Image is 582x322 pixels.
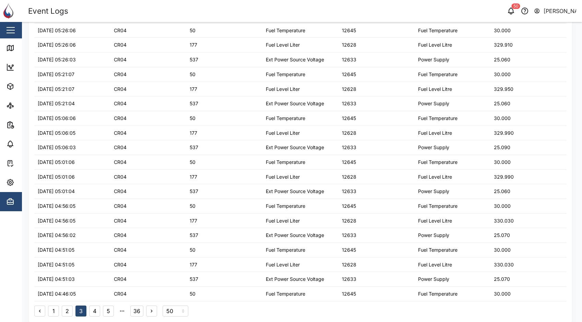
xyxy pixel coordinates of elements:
[190,261,197,269] div: 177
[190,115,195,122] div: 50
[114,202,127,210] div: CR04
[266,173,300,181] div: Fuel Level Liter
[190,217,197,225] div: 177
[3,3,19,19] img: Main Logo
[342,144,356,151] div: 12633
[62,306,73,317] button: 2
[38,56,76,63] div: [DATE] 05:26:03
[266,217,300,225] div: Fuel Level Liter
[342,290,356,298] div: 12645
[418,231,449,239] div: Power Supply
[38,27,76,34] div: [DATE] 05:26:06
[38,144,76,151] div: [DATE] 05:06:03
[266,144,324,151] div: Ext Power Source Voltage
[418,129,452,137] div: Fuel Level Litre
[494,100,510,107] div: 25.060
[418,115,458,122] div: Fuel Temperature
[494,129,514,137] div: 329.990
[418,85,452,93] div: Fuel Level Litre
[190,202,195,210] div: 50
[190,275,198,283] div: 537
[342,27,356,34] div: 12645
[18,44,33,52] div: Map
[266,158,305,166] div: Fuel Temperature
[103,306,114,317] button: 5
[418,27,458,34] div: Fuel Temperature
[38,246,74,254] div: [DATE] 04:51:05
[342,173,356,181] div: 12628
[342,115,356,122] div: 12645
[18,179,42,186] div: Settings
[114,246,127,254] div: CR04
[494,188,510,195] div: 25.060
[494,261,514,269] div: 330.030
[418,41,452,49] div: Fuel Level Litre
[89,306,100,317] button: 4
[494,71,511,78] div: 30.000
[130,306,143,317] button: 36
[418,275,449,283] div: Power Supply
[114,85,127,93] div: CR04
[190,144,198,151] div: 537
[266,56,324,63] div: Ext Power Source Voltage
[28,5,68,17] div: Event Logs
[266,202,305,210] div: Fuel Temperature
[418,100,449,107] div: Power Supply
[266,27,305,34] div: Fuel Temperature
[18,140,39,148] div: Alarms
[38,41,76,49] div: [DATE] 05:26:06
[190,56,198,63] div: 537
[18,121,41,129] div: Reports
[494,217,514,225] div: 330.030
[342,85,356,93] div: 12628
[342,261,356,269] div: 12628
[114,173,127,181] div: CR04
[190,246,195,254] div: 50
[38,158,75,166] div: [DATE] 05:01:06
[494,173,514,181] div: 329.990
[494,41,513,49] div: 329.910
[18,102,34,109] div: Sites
[342,275,356,283] div: 12633
[418,217,452,225] div: Fuel Level Litre
[266,246,305,254] div: Fuel Temperature
[418,158,458,166] div: Fuel Temperature
[494,56,510,63] div: 25.060
[114,144,127,151] div: CR04
[342,231,356,239] div: 12633
[114,100,127,107] div: CR04
[38,85,74,93] div: [DATE] 05:21:07
[38,202,75,210] div: [DATE] 04:56:05
[494,202,511,210] div: 30.000
[342,188,356,195] div: 12633
[114,275,127,283] div: CR04
[342,246,356,254] div: 12645
[266,129,300,137] div: Fuel Level Liter
[342,71,356,78] div: 12645
[190,100,198,107] div: 537
[38,275,75,283] div: [DATE] 04:51:03
[266,115,305,122] div: Fuel Temperature
[190,129,197,137] div: 177
[418,290,458,298] div: Fuel Temperature
[494,290,511,298] div: 30.000
[418,71,458,78] div: Fuel Temperature
[544,7,577,15] div: [PERSON_NAME]
[418,173,452,181] div: Fuel Level Litre
[38,290,76,298] div: [DATE] 04:46:05
[38,231,76,239] div: [DATE] 04:56:02
[534,6,577,16] button: [PERSON_NAME]
[342,41,356,49] div: 12628
[38,115,76,122] div: [DATE] 05:06:06
[114,71,127,78] div: CR04
[75,306,86,317] button: 3
[38,217,75,225] div: [DATE] 04:56:05
[266,100,324,107] div: Ext Power Source Voltage
[190,231,198,239] div: 537
[342,217,356,225] div: 12628
[342,56,356,63] div: 12633
[38,100,75,107] div: [DATE] 05:21:04
[494,144,510,151] div: 25.090
[512,3,520,9] div: 50
[114,27,127,34] div: CR04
